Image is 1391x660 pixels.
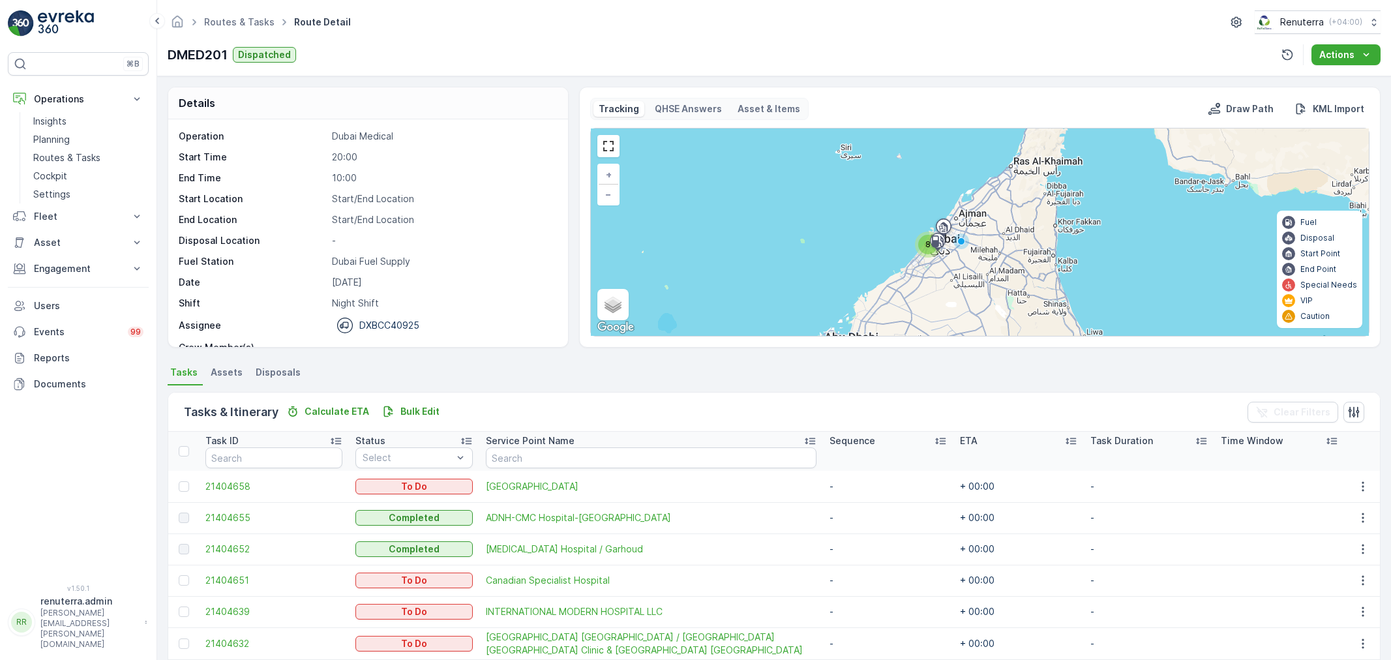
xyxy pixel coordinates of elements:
p: Bulk Edit [400,405,440,418]
p: ( +04:00 ) [1329,17,1362,27]
p: Dispatched [238,48,291,61]
td: - [823,627,953,659]
button: Draw Path [1203,101,1279,117]
div: 0 [591,128,1369,336]
p: Operation [179,130,327,143]
p: Start Time [179,151,327,164]
span: [GEOGRAPHIC_DATA] [486,480,816,493]
td: + 00:00 [953,533,1084,565]
td: + 00:00 [953,596,1084,627]
span: Route Detail [292,16,353,29]
td: - [1084,627,1214,659]
button: Calculate ETA [281,404,374,419]
p: Settings [33,188,70,201]
p: Asset & Items [738,102,800,115]
a: Zoom In [599,165,618,185]
td: - [823,565,953,596]
a: Homepage [170,20,185,31]
a: Users [8,293,149,319]
a: Routes & Tasks [28,149,149,167]
a: INTERNATIONAL MODERN HOSPITAL LLC [486,605,816,618]
a: Routes & Tasks [204,16,275,27]
a: Zoom Out [599,185,618,204]
a: Documents [8,371,149,397]
p: Date [179,276,327,289]
p: Renuterra [1280,16,1324,29]
button: Asset [8,230,149,256]
a: Cockpit [28,167,149,185]
p: Start Point [1300,248,1340,259]
p: Dubai Medical [332,130,554,143]
p: End Time [179,172,327,185]
p: Planning [33,133,70,146]
p: - [332,234,554,247]
img: logo [8,10,34,37]
p: [DATE] [332,276,554,289]
p: 20:00 [332,151,554,164]
p: Reports [34,352,143,365]
span: [GEOGRAPHIC_DATA] [GEOGRAPHIC_DATA] / [GEOGRAPHIC_DATA] [GEOGRAPHIC_DATA] Clinic & [GEOGRAPHIC_DA... [486,631,816,657]
p: Fuel [1300,217,1317,228]
td: - [823,533,953,565]
button: To Do [355,604,473,620]
td: + 00:00 [953,565,1084,596]
button: RRrenuterra.admin[PERSON_NAME][EMAIL_ADDRESS][PERSON_NAME][DOMAIN_NAME] [8,595,149,650]
p: Clear Filters [1274,406,1330,419]
a: 21404652 [205,543,342,556]
input: Search [205,447,342,468]
p: Task ID [205,434,239,447]
p: Time Window [1221,434,1283,447]
p: Shift [179,297,327,310]
a: Reports [8,345,149,371]
img: logo_light-DOdMpM7g.png [38,10,94,37]
p: DMED201 [168,45,228,65]
a: 21404651 [205,574,342,587]
p: Operations [34,93,123,106]
p: Fleet [34,210,123,223]
button: Dispatched [233,47,296,63]
button: Bulk Edit [377,404,445,419]
div: Toggle Row Selected [179,607,189,617]
p: Tasks & Itinerary [184,403,278,421]
p: Disposal Location [179,234,327,247]
p: 10:00 [332,172,554,185]
button: Operations [8,86,149,112]
p: Asset [34,236,123,249]
td: + 00:00 [953,627,1084,659]
a: 21404632 [205,637,342,650]
p: Routes & Tasks [33,151,100,164]
p: QHSE Answers [655,102,722,115]
p: VIP [1300,295,1313,306]
p: ETA [960,434,978,447]
td: - [1084,533,1214,565]
button: Fleet [8,203,149,230]
p: Dubai Fuel Supply [332,255,554,268]
a: Layers [599,290,627,319]
span: 21404639 [205,605,342,618]
p: Calculate ETA [305,405,369,418]
span: ADNH-CMC Hospital-[GEOGRAPHIC_DATA] [486,511,816,524]
p: Tracking [599,102,639,115]
p: Assignee [179,319,221,332]
td: - [823,502,953,533]
a: Open this area in Google Maps (opens a new window) [594,319,637,336]
p: Sequence [830,434,875,447]
p: Users [34,299,143,312]
a: 21404655 [205,511,342,524]
td: - [1084,596,1214,627]
a: Insights [28,112,149,130]
p: 99 [130,327,141,337]
a: Al Zahra Hospital [486,480,816,493]
button: To Do [355,479,473,494]
p: Caution [1300,311,1330,322]
button: Clear Filters [1248,402,1338,423]
a: HMS Hospital / Garhoud [486,543,816,556]
p: Cockpit [33,170,67,183]
span: Disposals [256,366,301,379]
p: Disposal [1300,233,1334,243]
p: KML Import [1313,102,1364,115]
a: Dubai London / Dubai London Clinic & Speciality Hospital Jumeirah Al Safa [486,631,816,657]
